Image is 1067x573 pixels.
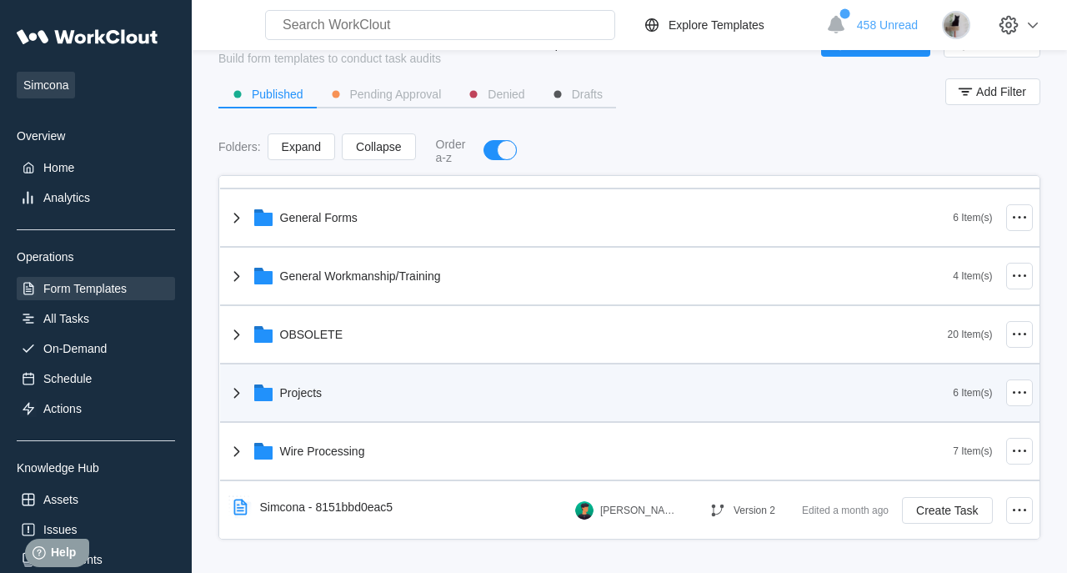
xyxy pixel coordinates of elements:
[17,277,175,300] a: Form Templates
[280,386,323,400] div: Projects
[857,18,918,32] span: 458 Unread
[953,270,992,282] div: 4 Item(s)
[17,518,175,541] a: Issues
[252,88,303,100] div: Published
[218,82,317,107] button: Published
[280,445,365,458] div: Wire Processing
[572,88,603,100] div: Drafts
[942,11,970,39] img: stormageddon_tree.jpg
[17,548,175,571] a: Documents
[17,367,175,390] a: Schedule
[953,387,992,399] div: 6 Item(s)
[539,82,616,107] button: Drafts
[488,88,524,100] div: Denied
[17,250,175,264] div: Operations
[317,82,455,107] button: Pending Approval
[43,282,127,295] div: Form Templates
[17,397,175,420] a: Actions
[974,38,1026,50] span: New Draft
[280,211,358,224] div: General Forms
[43,402,82,415] div: Actions
[953,212,992,224] div: 6 Item(s)
[976,86,1026,98] span: Add Filter
[454,82,538,107] button: Denied
[43,523,77,536] div: Issues
[268,133,335,160] button: Expand
[43,161,74,174] div: Home
[945,78,1040,105] button: Add Filter
[436,138,468,164] div: Order a-z
[734,505,775,516] div: Version 2
[43,372,92,385] div: Schedule
[17,307,175,330] a: All Tasks
[547,38,692,50] span: Upload PDF, Word, or Excel
[17,129,175,143] div: Overview
[669,18,764,32] div: Explore Templates
[350,88,442,100] div: Pending Approval
[947,329,992,340] div: 20 Item(s)
[575,501,594,520] img: user.png
[17,186,175,209] a: Analytics
[260,500,393,514] div: Simcona - 8151bbd0eac5
[902,497,992,524] button: Create Task
[600,505,675,516] div: [PERSON_NAME]
[342,133,415,160] button: Collapse
[280,269,441,283] div: General Workmanship/Training
[17,461,175,475] div: Knowledge Hub
[356,141,401,153] span: Collapse
[953,445,992,457] div: 7 Item(s)
[735,38,795,50] span: New Folder
[43,342,107,355] div: On-Demand
[43,493,78,506] div: Assets
[218,52,441,65] div: Build form templates to conduct task audits
[802,500,889,520] div: Edited a month ago
[17,337,175,360] a: On-Demand
[17,488,175,511] a: Assets
[851,38,917,50] span: Create Form
[916,505,978,516] span: Create Task
[642,15,818,35] a: Explore Templates
[17,72,75,98] span: Simcona
[43,312,89,325] div: All Tasks
[43,191,90,204] div: Analytics
[17,156,175,179] a: Home
[282,141,321,153] span: Expand
[280,328,343,341] div: OBSOLETE
[265,10,615,40] input: Search WorkClout
[218,140,261,153] div: Folders :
